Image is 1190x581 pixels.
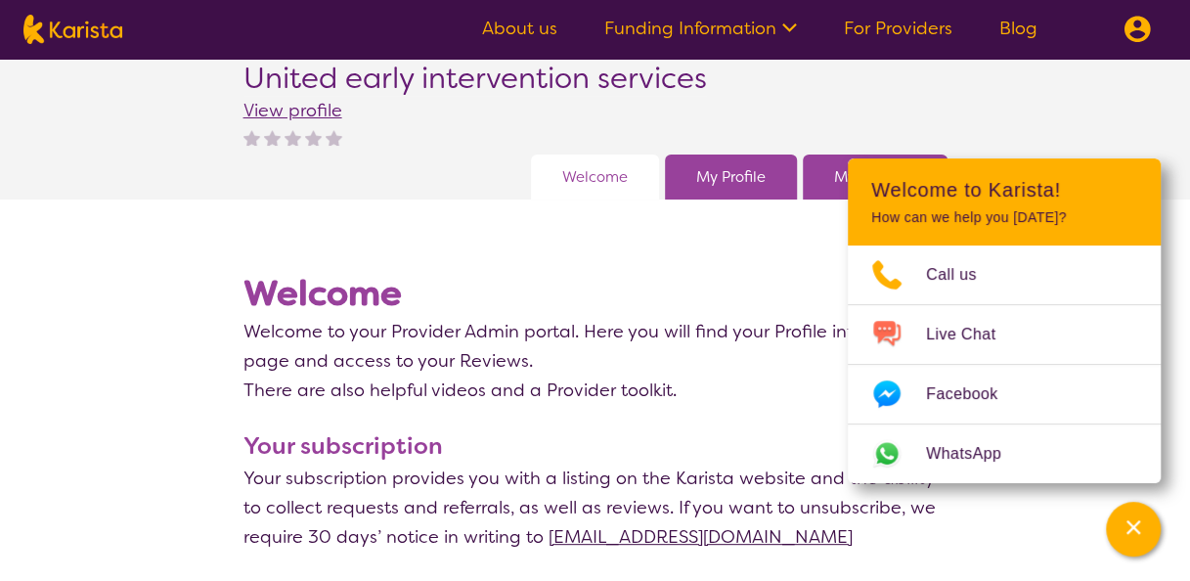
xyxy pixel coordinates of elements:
img: nonereviewstar [243,129,260,146]
img: nonereviewstar [285,129,301,146]
a: Blog [999,17,1037,40]
h2: United early intervention services [243,61,707,96]
p: Welcome to your Provider Admin portal. Here you will find your Profile information page and acces... [243,317,948,376]
img: nonereviewstar [326,129,342,146]
a: My Reviews [834,162,916,192]
p: How can we help you [DATE]? [871,209,1137,226]
span: Live Chat [926,320,1019,349]
div: Channel Menu [848,158,1161,483]
a: For Providers [844,17,952,40]
span: Facebook [926,380,1021,409]
img: nonereviewstar [264,129,281,146]
span: Call us [926,260,1000,290]
h3: Your subscription [243,428,948,464]
ul: Choose channel [848,246,1161,483]
a: About us [482,17,557,40]
a: My Profile [696,162,766,192]
a: [EMAIL_ADDRESS][DOMAIN_NAME] [549,525,853,549]
h1: Welcome [243,270,948,317]
h2: Welcome to Karista! [871,178,1137,201]
img: menu [1124,16,1151,43]
span: WhatsApp [926,439,1025,469]
a: Web link opens in a new tab. [848,425,1161,483]
img: nonereviewstar [305,129,322,146]
button: Channel Menu [1106,502,1161,557]
a: Welcome [562,162,628,192]
a: View profile [243,99,342,122]
img: Karista logo [23,15,122,44]
a: Funding Information [604,17,797,40]
p: There are also helpful videos and a Provider toolkit. [243,376,948,405]
p: Your subscription provides you with a listing on the Karista website and the ability to collect r... [243,464,948,552]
